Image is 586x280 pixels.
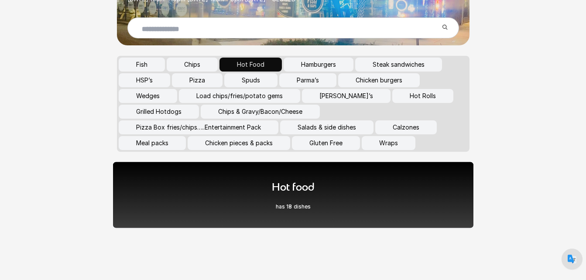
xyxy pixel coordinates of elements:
button: [PERSON_NAME]’s [302,89,391,103]
button: Wedges [119,89,177,103]
button: Chicken pieces & packs [188,136,290,150]
img: default.png [568,255,576,263]
button: Fish [119,58,165,72]
button: Hot Food [219,58,282,72]
button: Chicken burgers [338,73,420,87]
button: Pizza Box fries/chips…..Entertainment Pack [119,120,278,134]
h1: Hot food [272,180,314,194]
button: Gluten Free [292,136,360,150]
button: Grilled Hotdogs [119,105,199,119]
button: Meal packs [119,136,186,150]
button: Load chips/fries/potato gems [179,89,300,103]
button: Pizza [172,73,223,87]
button: Wraps [362,136,415,150]
button: Hamburgers [284,58,353,72]
button: Hot Rolls [392,89,453,103]
button: HSP’s [119,73,170,87]
button: Spuds [224,73,278,87]
button: Calzones [375,120,437,134]
button: Chips & Gravy/Bacon/Cheese [201,105,320,119]
button: Steak sandwiches [355,58,442,72]
p: has 18 dishes [272,203,314,210]
button: Salads & side dishes [280,120,374,134]
button: Chips [167,58,218,72]
button: Parma’s [279,73,336,87]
